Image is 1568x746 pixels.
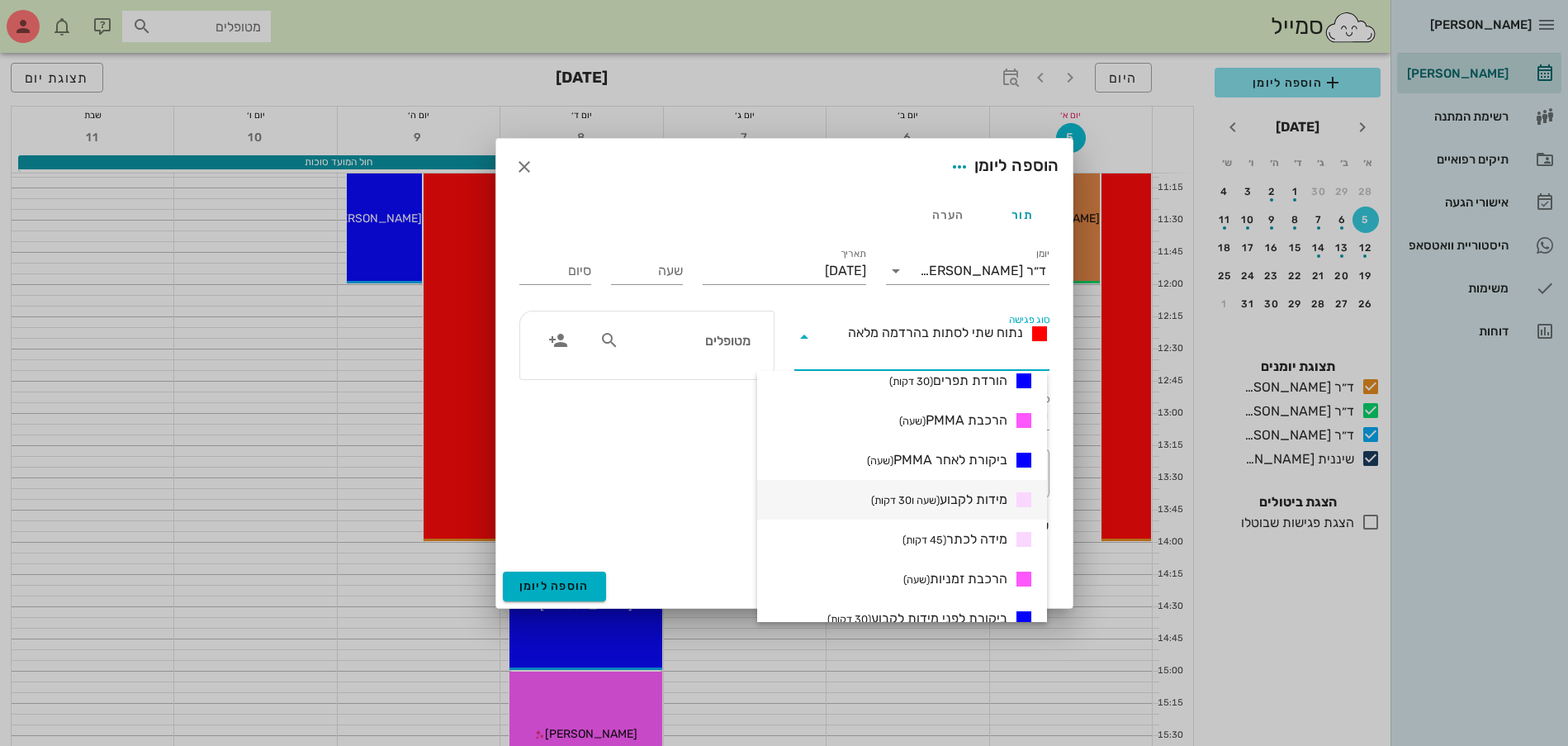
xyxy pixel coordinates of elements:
div: סטטוסתור נקבע [794,403,1049,430]
small: (30 דקות) [889,375,933,387]
div: ד״ר [PERSON_NAME] [920,264,1046,278]
div: יומןד״ר [PERSON_NAME] [886,258,1049,284]
span: ביקורת לאחר PMMA [867,450,1007,470]
label: סטטוס [1022,393,1049,406]
span: מידה לכתר [902,530,1007,549]
small: (30 דקות) [827,613,871,625]
label: תאריך [840,248,866,260]
small: (שעה ו30 דקות) [871,494,940,506]
div: הערה [911,195,985,235]
span: מידות לקבוע [871,490,1007,510]
label: יומן [1035,248,1049,260]
small: (שעה) [903,573,930,586]
small: (45 דקות) [902,534,946,546]
span: הרכבת PMMA [899,411,1007,430]
span: הרכבת זמניות [903,569,1007,589]
span: נתוח שתי לסתות בהרדמה מלאה [848,325,1023,340]
span: הורדת תפרים [889,371,1007,391]
div: הוספה ליומן [945,152,1059,182]
label: סוג פגישה [1008,314,1049,326]
span: ביקורת לפני מידות לקבוע [827,609,1007,629]
small: (שעה) [899,415,926,427]
div: שליחת תורים בוואטסאפ [519,517,1049,535]
button: הוספה ליומן [503,572,606,601]
small: (שעה) [867,454,893,467]
span: הוספה ליומן [519,579,590,593]
div: תור [985,195,1059,235]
